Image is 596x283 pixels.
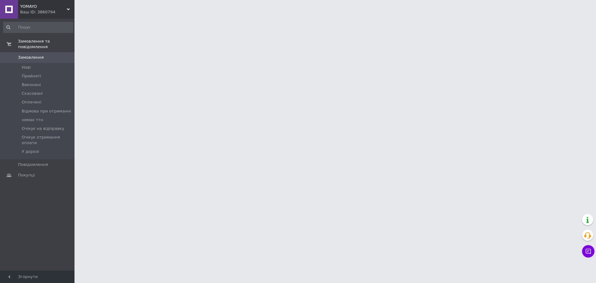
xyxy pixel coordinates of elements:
span: Очікує на відправку [22,126,64,131]
span: YOMAYO [20,4,67,9]
span: Нові [22,65,31,70]
span: Відмова при отриманні [22,108,71,114]
span: У дорозі [22,149,39,154]
div: Ваш ID: 3860794 [20,9,74,15]
span: Виконані [22,82,41,88]
span: Замовлення та повідомлення [18,39,74,50]
span: Замовлення [18,55,44,60]
span: Повідомлення [18,162,48,167]
span: Очікує отримання оплати [22,135,73,146]
span: Покупці [18,172,35,178]
input: Пошук [3,22,73,33]
span: Оплачені [22,99,41,105]
span: Прийняті [22,73,41,79]
button: Чат з покупцем [582,245,594,258]
span: немає ттн [22,117,43,123]
span: Скасовані [22,91,43,96]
